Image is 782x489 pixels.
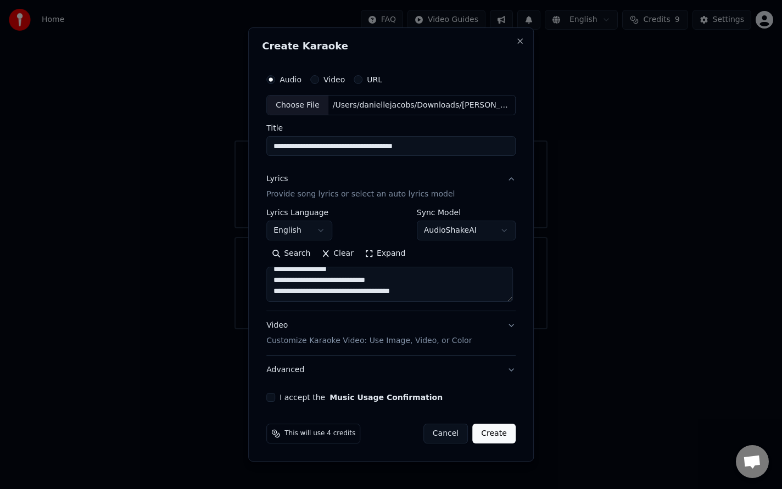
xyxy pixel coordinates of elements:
p: Provide song lyrics or select an auto lyrics model [266,189,455,200]
button: Create [472,424,516,443]
button: Cancel [423,424,468,443]
div: LyricsProvide song lyrics or select an auto lyrics model [266,209,516,311]
div: Choose File [267,95,328,115]
button: Advanced [266,356,516,384]
label: Video [323,76,345,83]
span: This will use 4 credits [284,429,355,438]
div: Lyrics [266,174,288,185]
label: Audio [280,76,301,83]
button: VideoCustomize Karaoke Video: Use Image, Video, or Color [266,312,516,356]
div: Video [266,321,472,347]
button: Clear [316,245,359,263]
label: I accept the [280,394,443,401]
h2: Create Karaoke [262,41,520,51]
button: I accept the [329,394,443,401]
button: Search [266,245,316,263]
label: Title [266,125,516,132]
button: Expand [359,245,411,263]
label: Lyrics Language [266,209,332,217]
label: Sync Model [417,209,516,217]
label: URL [367,76,382,83]
p: Customize Karaoke Video: Use Image, Video, or Color [266,335,472,346]
div: /Users/daniellejacobs/Downloads/[PERSON_NAME] - [PERSON_NAME], Last Name, [PERSON_NAME].mp3 [328,100,515,111]
button: LyricsProvide song lyrics or select an auto lyrics model [266,165,516,209]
